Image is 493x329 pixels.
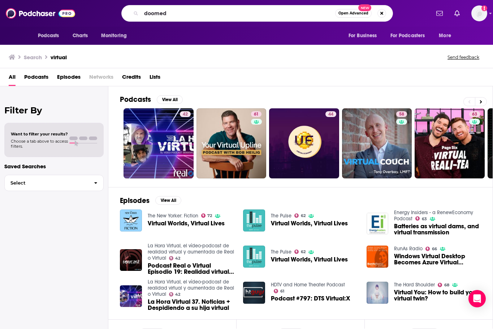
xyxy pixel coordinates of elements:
svg: Add a profile image [481,5,487,11]
a: Virtual Worlds, Virtual Lives [271,256,348,263]
a: 42 [169,292,181,296]
img: Virtual Worlds, Virtual Lives [120,209,142,231]
img: Windows Virtual Desktop Becomes Azure Virtual Desktop with Jen Sheerin [367,246,389,268]
span: 58 [399,111,404,118]
a: 63 [415,108,485,178]
img: Podcast Real o Virtual Episodio 19: Realidad virtual casera [120,249,142,271]
a: 42 [169,256,181,260]
span: Credits [122,71,141,86]
a: 61 [196,108,267,178]
span: Networks [89,71,113,86]
a: 62 [294,213,306,218]
span: Want to filter your results? [11,131,68,137]
a: The New Yorker: Fiction [148,213,198,219]
button: Open AdvancedNew [335,9,372,18]
a: The Hard Shoulder [394,282,435,288]
a: Virtual Worlds, Virtual Lives [243,209,265,231]
button: open menu [343,29,386,43]
span: Podcasts [38,31,59,41]
span: 62 [301,250,306,254]
span: 42 [183,111,188,118]
span: 66 [432,247,437,251]
span: 42 [175,293,180,296]
a: Virtual Worlds, Virtual Lives [271,220,348,226]
a: The Pulse [271,213,291,219]
a: Podcast #797: DTS Virtual:X [271,295,350,302]
span: For Podcasters [390,31,425,41]
button: View All [155,196,181,205]
a: Windows Virtual Desktop Becomes Azure Virtual Desktop with Jen Sheerin [394,253,481,265]
span: For Business [349,31,377,41]
a: 58 [342,108,412,178]
h2: Filter By [4,105,104,116]
h2: Episodes [120,196,150,205]
a: Virtual Worlds, Virtual Lives [148,220,225,226]
a: Podcast Real o Virtual Episodio 19: Realidad virtual casera [148,263,235,275]
a: 44 [325,111,336,117]
a: 42 [180,111,191,117]
span: 61 [254,111,259,118]
a: RunAs Radio [394,246,423,252]
button: Send feedback [445,54,481,60]
button: Select [4,175,104,191]
img: User Profile [471,5,487,21]
a: The Pulse [271,249,291,255]
a: Lists [150,71,160,86]
p: Saved Searches [4,163,104,170]
button: open menu [386,29,436,43]
a: 58 [396,111,407,117]
a: Episodes [57,71,81,86]
span: Monitoring [101,31,127,41]
button: open menu [96,29,136,43]
a: HDTV and Home Theater Podcast [271,282,345,288]
button: View All [157,95,183,104]
img: Batteries as virtual dams, and virtual transmission [367,213,389,235]
span: Logged in as megcassidy [471,5,487,21]
span: Virtual You: How to build your virtual twin? [394,289,481,302]
a: La Hora Virtual, el vídeo-podcast de realidad virtual y aumentada de Real o Virtual [148,243,234,261]
a: 42 [124,108,194,178]
input: Search podcasts, credits, & more... [141,8,335,19]
span: 68 [444,283,449,287]
div: Search podcasts, credits, & more... [121,5,393,22]
img: Virtual You: How to build your virtual twin? [367,282,389,304]
span: 63 [472,111,477,118]
span: 44 [328,111,333,118]
span: 62 [301,214,306,217]
a: Show notifications dropdown [433,7,446,20]
img: Virtual Worlds, Virtual Lives [243,246,265,268]
img: Podcast #797: DTS Virtual:X [243,282,265,304]
span: Choose a tab above to access filters. [11,139,68,149]
span: 63 [422,217,427,221]
a: 44 [269,108,339,178]
a: Energy Insiders - a RenewEconomy Podcast [394,209,473,222]
span: Open Advanced [338,12,368,15]
a: 66 [425,247,437,251]
span: Batteries as virtual dams, and virtual transmission [394,223,481,235]
a: All [9,71,16,86]
h2: Podcasts [120,95,151,104]
a: 63 [415,216,427,221]
a: La Hora Virtual 37. Noticias + Despidiendo a su hija virtual [148,299,235,311]
img: La Hora Virtual 37. Noticias + Despidiendo a su hija virtual [120,285,142,307]
span: Charts [73,31,88,41]
button: open menu [33,29,69,43]
span: 61 [280,290,284,293]
div: Open Intercom Messenger [468,290,486,307]
a: Podcasts [24,71,48,86]
span: 42 [175,257,180,260]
